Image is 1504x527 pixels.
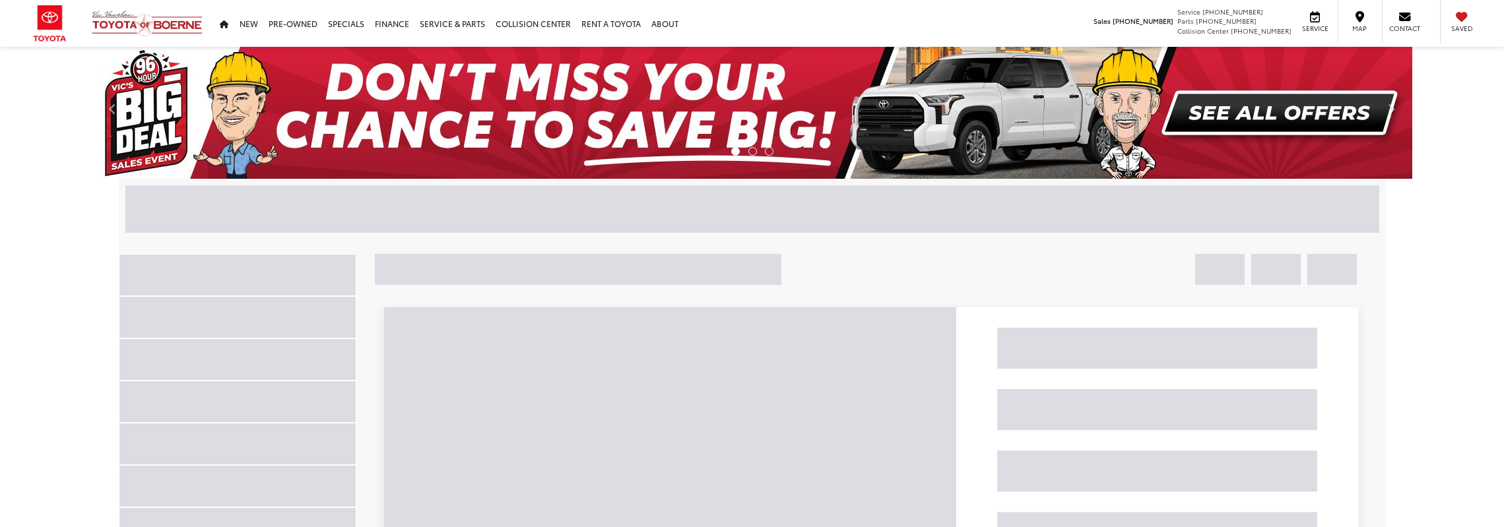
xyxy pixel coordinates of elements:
span: [PHONE_NUMBER] [1202,7,1263,16]
img: Vic Vaughan Toyota of Boerne [91,10,203,37]
span: Contact [1389,24,1420,33]
span: Saved [1447,24,1476,33]
span: Sales [1094,16,1111,26]
span: Map [1345,24,1374,33]
span: Collision Center [1177,26,1229,36]
span: [PHONE_NUMBER] [1113,16,1173,26]
span: Parts [1177,16,1194,26]
span: [PHONE_NUMBER] [1231,26,1291,36]
span: Service [1300,24,1330,33]
img: Big Deal Sales Event [92,47,1412,179]
span: Service [1177,7,1200,16]
span: [PHONE_NUMBER] [1196,16,1257,26]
